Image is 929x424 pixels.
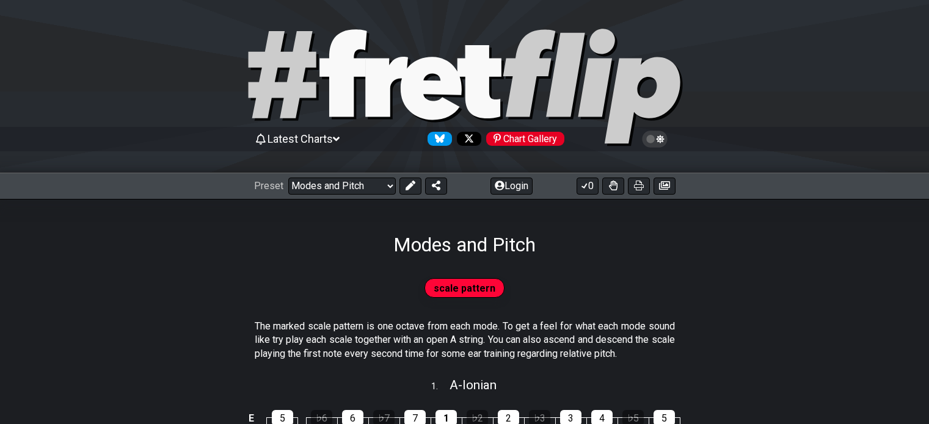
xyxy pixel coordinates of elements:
span: scale pattern [434,279,495,297]
span: Toggle light / dark theme [648,134,662,145]
select: Preset [288,178,396,195]
button: Toggle Dexterity for all fretkits [602,178,624,195]
button: Login [490,178,533,195]
button: Edit Preset [399,178,421,195]
span: Preset [254,180,283,192]
a: #fretflip at Pinterest [481,132,564,146]
button: Share Preset [425,178,447,195]
div: Chart Gallery [486,132,564,146]
button: Print [628,178,650,195]
h1: Modes and Pitch [393,233,536,256]
button: 0 [577,178,599,195]
a: Follow #fretflip at X [452,132,481,146]
a: Follow #fretflip at Bluesky [423,132,452,146]
p: The marked scale pattern is one octave from each mode. To get a feel for what each mode sound lik... [255,320,675,361]
span: A - Ionian [450,378,497,392]
span: 1 . [431,380,450,393]
button: Create image [654,178,676,195]
span: Latest Charts [268,132,333,145]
